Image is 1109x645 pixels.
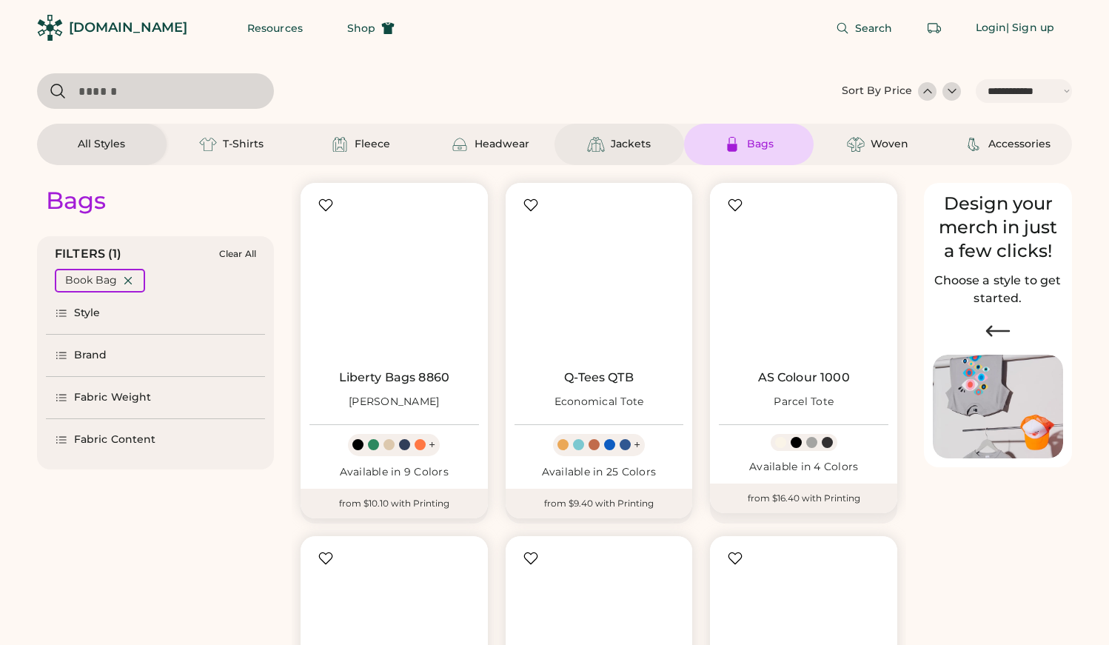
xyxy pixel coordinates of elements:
[758,370,850,385] a: AS Colour 1000
[818,13,911,43] button: Search
[919,13,949,43] button: Retrieve an order
[65,273,117,288] div: Book Bag
[1006,21,1054,36] div: | Sign up
[74,348,107,363] div: Brand
[475,137,529,152] div: Headwear
[46,186,106,215] div: Bags
[78,137,125,152] div: All Styles
[855,23,893,33] span: Search
[301,489,488,518] div: from $10.10 with Printing
[199,136,217,153] img: T-Shirts Icon
[229,13,321,43] button: Resources
[988,137,1051,152] div: Accessories
[74,390,151,405] div: Fabric Weight
[429,437,435,453] div: +
[719,460,888,475] div: Available in 4 Colors
[554,395,644,410] div: Economical Tote
[309,192,479,361] img: Liberty Bags 8860 Nicole Tote
[506,489,693,518] div: from $9.40 with Printing
[587,136,605,153] img: Jackets Icon
[564,370,634,385] a: Q-Tees QTB
[723,136,741,153] img: Bags Icon
[74,306,101,321] div: Style
[339,370,450,385] a: Liberty Bags 8860
[347,23,375,33] span: Shop
[634,437,640,453] div: +
[871,137,908,152] div: Woven
[515,192,684,361] img: Q-Tees QTB Economical Tote
[847,136,865,153] img: Woven Icon
[355,137,390,152] div: Fleece
[710,484,897,513] div: from $16.40 with Printing
[965,136,982,153] img: Accessories Icon
[219,249,256,259] div: Clear All
[223,137,264,152] div: T-Shirts
[309,465,479,480] div: Available in 9 Colors
[515,465,684,480] div: Available in 25 Colors
[611,137,651,152] div: Jackets
[719,192,888,361] img: AS Colour 1000 Parcel Tote
[747,137,774,152] div: Bags
[349,395,439,410] div: [PERSON_NAME]
[774,395,834,410] div: Parcel Tote
[842,84,912,98] div: Sort By Price
[74,432,155,447] div: Fabric Content
[976,21,1007,36] div: Login
[933,272,1063,307] h2: Choose a style to get started.
[933,355,1063,459] img: Image of Lisa Congdon Eye Print on T-Shirt and Hat
[69,19,187,37] div: [DOMAIN_NAME]
[933,192,1063,263] div: Design your merch in just a few clicks!
[55,245,122,263] div: FILTERS (1)
[329,13,412,43] button: Shop
[451,136,469,153] img: Headwear Icon
[37,15,63,41] img: Rendered Logo - Screens
[331,136,349,153] img: Fleece Icon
